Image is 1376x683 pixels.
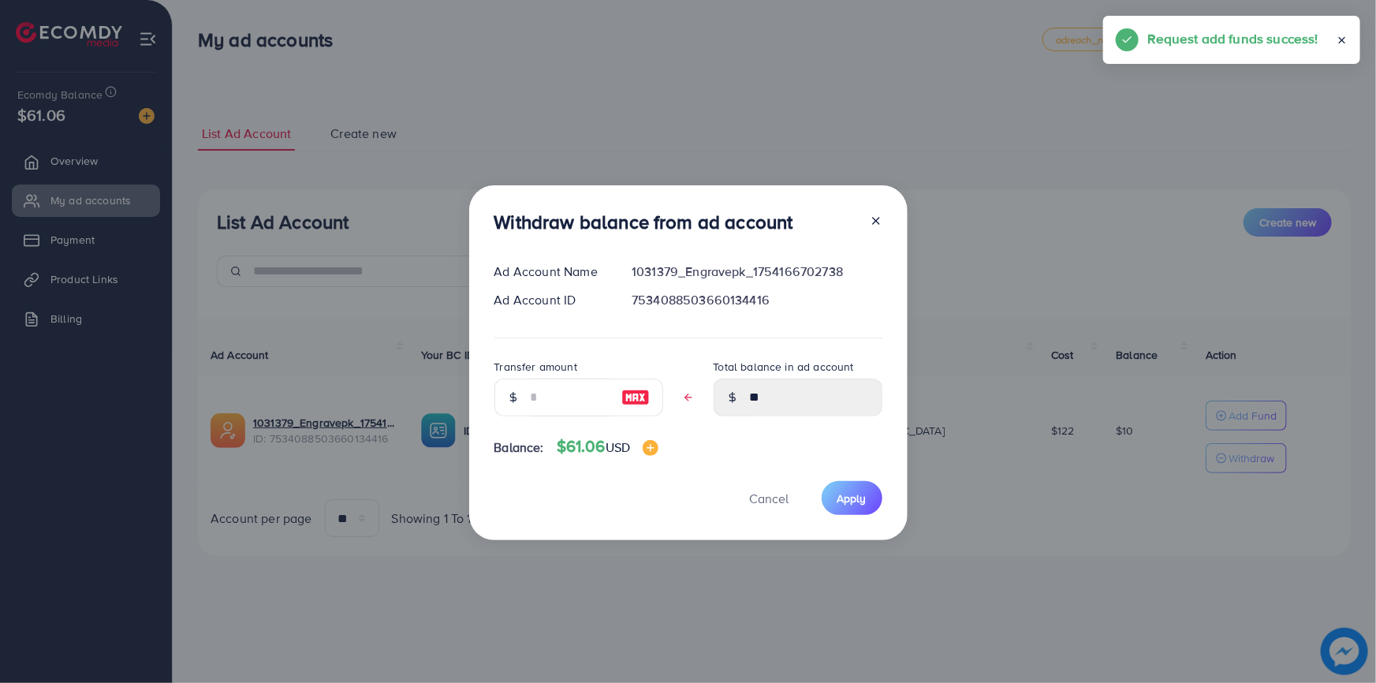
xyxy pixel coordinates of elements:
label: Transfer amount [494,359,577,375]
img: image [643,440,658,456]
label: Total balance in ad account [714,359,854,375]
span: Cancel [750,490,789,507]
div: Ad Account Name [482,263,620,281]
h3: Withdraw balance from ad account [494,211,793,233]
img: image [621,388,650,407]
h4: $61.06 [557,437,658,457]
div: Ad Account ID [482,291,620,309]
button: Apply [822,481,882,515]
span: Apply [837,491,867,506]
span: USD [606,439,630,456]
h5: Request add funds success! [1148,28,1318,49]
div: 7534088503660134416 [619,291,894,309]
button: Cancel [730,481,809,515]
span: Balance: [494,439,544,457]
div: 1031379_Engravepk_1754166702738 [619,263,894,281]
